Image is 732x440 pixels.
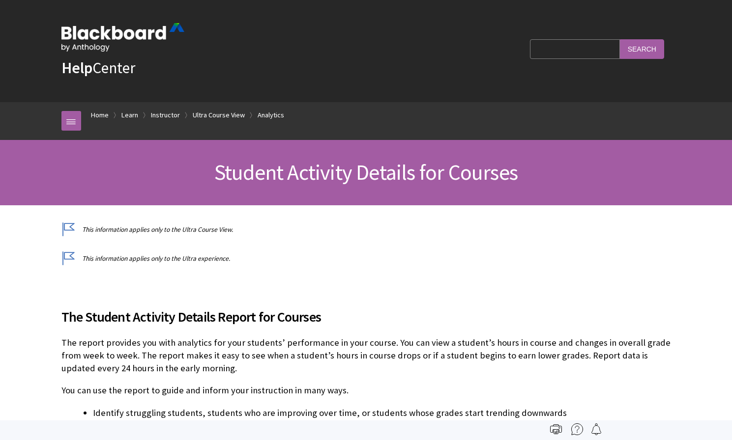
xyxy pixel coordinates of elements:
[61,254,671,263] p: This information applies only to the Ultra experience.
[193,109,245,121] a: Ultra Course View
[61,23,184,52] img: Blackboard by Anthology
[93,406,671,420] li: Identify struggling students, students who are improving over time, or students whose grades star...
[61,58,92,78] strong: Help
[214,159,518,186] span: Student Activity Details for Courses
[61,306,671,327] span: The Student Activity Details Report for Courses
[258,109,284,121] a: Analytics
[61,384,671,397] p: You can use the report to guide and inform your instruction in many ways.
[571,423,583,435] img: More help
[550,423,562,435] img: Print
[61,58,135,78] a: HelpCenter
[61,336,671,375] p: The report provides you with analytics for your students’ performance in your course. You can vie...
[151,109,180,121] a: Instructor
[590,423,602,435] img: Follow this page
[620,39,664,58] input: Search
[91,109,109,121] a: Home
[61,225,671,234] p: This information applies only to the Ultra Course View.
[121,109,138,121] a: Learn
